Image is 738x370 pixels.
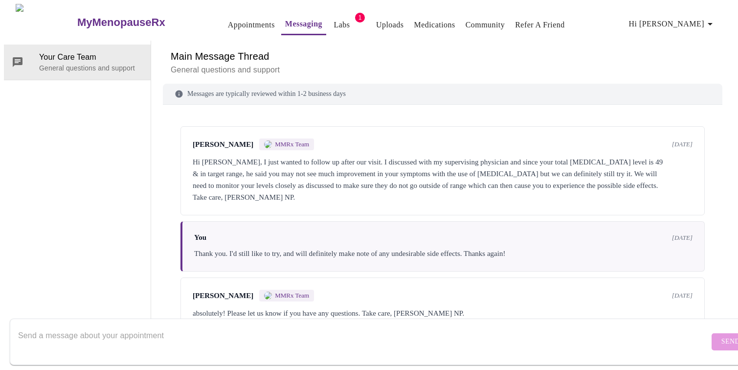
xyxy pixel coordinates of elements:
[193,156,693,203] div: Hi [PERSON_NAME], I just wanted to follow up after our visit. I discussed with my supervising phy...
[466,18,505,32] a: Community
[171,64,715,76] p: General questions and support
[672,234,693,242] span: [DATE]
[515,18,565,32] a: Refer a Friend
[285,17,322,31] a: Messaging
[194,233,206,242] span: You
[16,4,76,41] img: MyMenopauseRx Logo
[194,248,693,259] div: Thank you. I'd still like to try, and will definitely make note of any undesirable side effects. ...
[264,292,272,300] img: MMRX
[224,15,279,35] button: Appointments
[334,18,350,32] a: Labs
[39,51,143,63] span: Your Care Team
[264,140,272,148] img: MMRX
[39,63,143,73] p: General questions and support
[355,13,365,23] span: 1
[77,16,165,29] h3: MyMenopauseRx
[414,18,455,32] a: Medications
[18,326,709,357] textarea: Send a message about your appointment
[511,15,569,35] button: Refer a Friend
[193,140,253,149] span: [PERSON_NAME]
[4,45,151,80] div: Your Care TeamGeneral questions and support
[625,14,720,34] button: Hi [PERSON_NAME]
[372,15,408,35] button: Uploads
[193,292,253,300] span: [PERSON_NAME]
[275,140,309,148] span: MMRx Team
[228,18,275,32] a: Appointments
[672,292,693,300] span: [DATE]
[163,84,722,105] div: Messages are typically reviewed within 1-2 business days
[376,18,404,32] a: Uploads
[171,48,715,64] h6: Main Message Thread
[281,14,326,35] button: Messaging
[193,307,693,319] div: absolutely! Please let us know if you have any questions. Take care, [PERSON_NAME] NP.
[629,17,716,31] span: Hi [PERSON_NAME]
[326,15,358,35] button: Labs
[76,5,204,40] a: MyMenopauseRx
[672,140,693,148] span: [DATE]
[410,15,459,35] button: Medications
[462,15,509,35] button: Community
[275,292,309,300] span: MMRx Team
